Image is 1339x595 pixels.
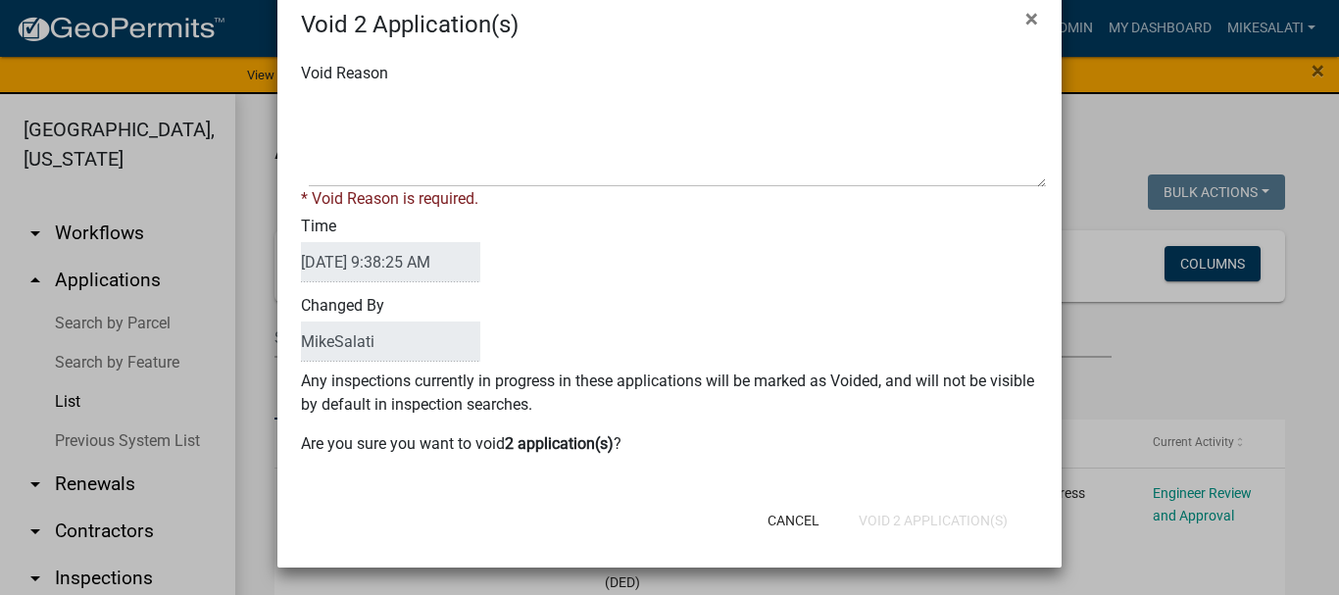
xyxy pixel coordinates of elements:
[505,434,614,453] b: 2 application(s)
[301,66,388,81] label: Void Reason
[301,322,480,362] input: BulkActionUser
[301,432,1038,456] p: Are you sure you want to void ?
[301,7,519,42] h4: Void 2 Application(s)
[843,503,1023,538] button: Void 2 Application(s)
[1025,5,1038,32] span: ×
[301,370,1038,417] p: Any inspections currently in progress in these applications will be marked as Voided, and will no...
[752,503,835,538] button: Cancel
[301,242,480,282] input: DateTime
[301,187,1038,211] div: * Void Reason is required.
[301,219,480,282] label: Time
[309,89,1046,187] textarea: Void Reason
[301,298,480,362] label: Changed By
